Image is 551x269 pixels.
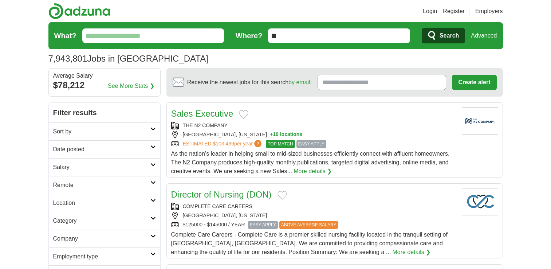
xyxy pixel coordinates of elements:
div: $78,212 [53,79,156,92]
span: ? [254,140,261,147]
div: $125000 - $145000 / YEAR [171,221,456,229]
h2: Remote [53,181,150,190]
h2: Company [53,234,150,243]
button: Add to favorite jobs [278,191,287,200]
a: More details ❯ [294,167,332,176]
a: Sort by [49,122,160,140]
label: What? [54,30,76,41]
a: Salary [49,158,160,176]
button: +10 locations [270,131,302,139]
span: $103,439 [213,141,234,147]
span: As the nation’s leader in helping small to mid-sized businesses efficiently connect with affluent... [171,151,450,174]
h1: Jobs in [GEOGRAPHIC_DATA] [48,54,208,63]
img: Company logo [462,188,498,215]
span: EASY APPLY [296,140,326,148]
h2: Filter results [49,103,160,122]
div: Average Salary [53,73,156,79]
button: Create alert [452,75,496,90]
label: Where? [236,30,262,41]
span: 7,943,801 [48,52,87,65]
div: THE N2 COMPANY [171,122,456,129]
div: [GEOGRAPHIC_DATA], [US_STATE] [171,131,456,139]
button: Add to favorite jobs [239,110,248,119]
a: Company [49,230,160,247]
a: Category [49,212,160,230]
a: Employers [475,7,503,16]
span: TOP MATCH [266,140,295,148]
div: COMPLETE CARE CAREERS [171,203,456,210]
span: Receive the newest jobs for this search : [187,78,312,87]
h2: Salary [53,163,150,172]
a: See More Stats ❯ [108,82,154,90]
a: More details ❯ [393,248,431,257]
h2: Sort by [53,127,150,136]
a: Date posted [49,140,160,158]
span: Complete Care Careers - Complete Care is a premier skilled nursing facility located in the tranqu... [171,231,448,255]
a: Sales Executive [171,109,233,118]
a: ESTIMATED:$103,439per year? [183,140,263,148]
a: Register [443,7,465,16]
h2: Employment type [53,252,150,261]
a: Advanced [471,28,497,43]
div: [GEOGRAPHIC_DATA], [US_STATE] [171,212,456,219]
a: Remote [49,176,160,194]
button: Search [422,28,465,43]
span: ABOVE AVERAGE SALARY [279,221,338,229]
a: Login [423,7,437,16]
img: Company logo [462,107,498,134]
span: EASY APPLY [248,221,278,229]
h2: Location [53,199,150,207]
a: Employment type [49,247,160,265]
span: + [270,131,273,139]
h2: Date posted [53,145,150,154]
h2: Category [53,217,150,225]
a: Location [49,194,160,212]
span: Search [440,28,459,43]
img: Adzuna logo [48,3,110,19]
a: by email [288,79,310,85]
a: Director of Nursing (DON) [171,190,272,199]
